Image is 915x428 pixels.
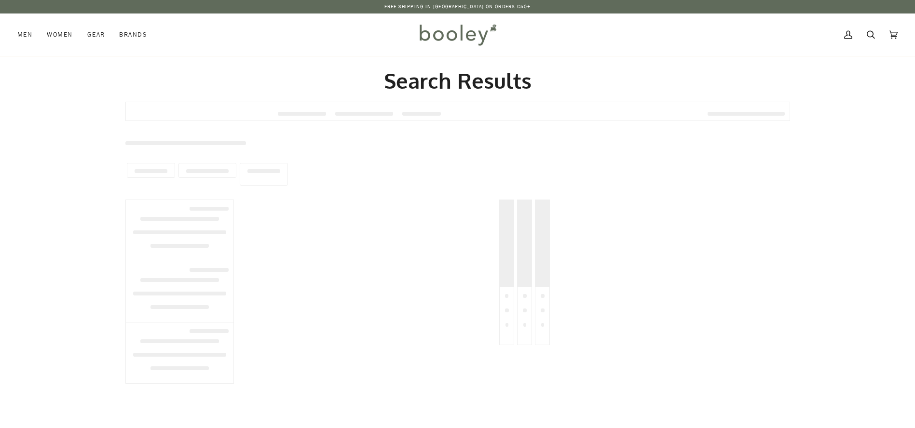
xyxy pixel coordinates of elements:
[112,13,154,56] a: Brands
[17,30,32,40] span: Men
[87,30,105,40] span: Gear
[17,13,40,56] a: Men
[40,13,80,56] a: Women
[415,21,500,49] img: Booley
[125,67,790,94] h2: Search Results
[80,13,112,56] a: Gear
[119,30,147,40] span: Brands
[384,3,531,11] p: Free Shipping in [GEOGRAPHIC_DATA] on Orders €50+
[47,30,72,40] span: Women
